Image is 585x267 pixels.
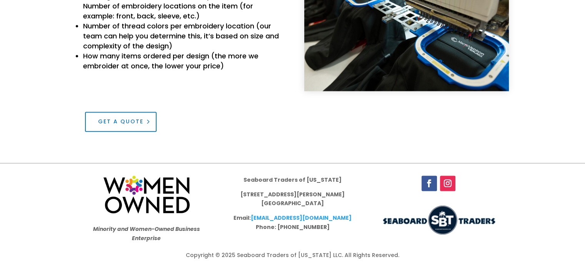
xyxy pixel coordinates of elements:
[231,190,354,214] p: [STREET_ADDRESS][PERSON_NAME] [GEOGRAPHIC_DATA]
[231,214,354,232] p: Email: Phone: [PHONE_NUMBER]
[85,112,157,132] a: Get a Quote
[85,251,500,260] div: Copyright © 2025 Seaboard Traders of [US_STATE] LLC. All Rights Reserved.
[85,225,208,243] p: Minority and Women-Owned Business Enterprise
[251,214,352,222] a: [EMAIL_ADDRESS][DOMAIN_NAME]
[83,51,281,71] li: How many items ordered per design (the more we embroider at once, the lower your price)
[103,176,190,214] img: women-owned-logo
[422,176,437,191] a: Follow on Facebook
[231,176,354,190] p: Seaboard Traders of [US_STATE]
[440,176,455,191] a: Follow on Instagram
[83,21,281,51] li: Number of thread colors per embroidery location (our team can help you determine this, it’s based...
[381,206,496,234] img: LOGO-use-300x75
